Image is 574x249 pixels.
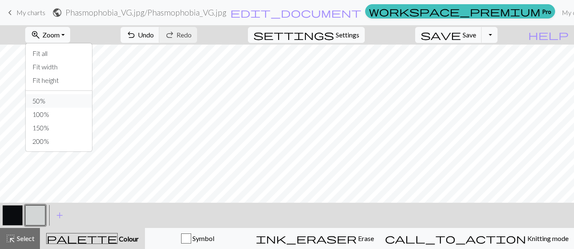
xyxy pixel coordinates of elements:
[26,47,92,60] button: Fit all
[250,228,379,249] button: Erase
[256,233,357,244] span: ink_eraser
[528,29,569,41] span: help
[230,7,361,19] span: edit_document
[16,8,45,16] span: My charts
[463,31,476,39] span: Save
[248,27,365,43] button: SettingsSettings
[369,5,540,17] span: workspace_premium
[66,8,226,17] h2: Phasmophobia_VG.jpg / Phasmophobia_VG.jpg
[40,228,145,249] button: Colour
[26,74,92,87] button: Fit height
[52,7,62,19] span: public
[26,60,92,74] button: Fit width
[26,121,92,135] button: 150%
[253,29,334,41] span: settings
[191,234,214,242] span: Symbol
[5,7,15,19] span: keyboard_arrow_left
[16,234,34,242] span: Select
[26,108,92,121] button: 100%
[25,27,70,43] button: Zoom
[365,4,555,19] a: Pro
[5,5,45,20] a: My charts
[415,27,482,43] button: Save
[145,228,250,249] button: Symbol
[47,233,117,244] span: palette
[118,235,139,243] span: Colour
[336,30,359,40] span: Settings
[385,233,526,244] span: call_to_action
[26,135,92,148] button: 200%
[126,29,136,41] span: undo
[5,233,16,244] span: highlight_alt
[138,31,154,39] span: Undo
[357,234,374,242] span: Erase
[26,94,92,108] button: 50%
[121,27,160,43] button: Undo
[421,29,461,41] span: save
[42,31,60,39] span: Zoom
[253,30,334,40] i: Settings
[55,209,65,221] span: add
[526,234,569,242] span: Knitting mode
[379,228,574,249] button: Knitting mode
[31,29,41,41] span: zoom_in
